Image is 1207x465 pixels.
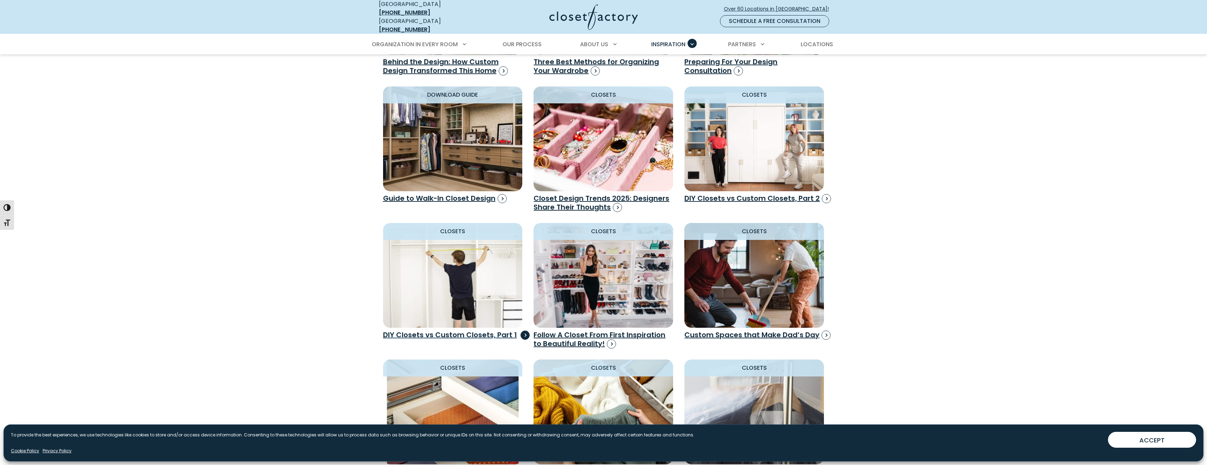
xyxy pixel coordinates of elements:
img: Man holding tape measure up to closet [376,218,530,333]
h3: DIY Closets vs Custom Closets, Part 2 [684,194,824,203]
a: Over 60 Locations in [GEOGRAPHIC_DATA]! [723,3,835,15]
a: Cookie Policy [11,448,39,454]
button: ACCEPT [1108,432,1196,448]
h4: Closets [383,223,523,240]
img: Closet Factory Logo [549,4,638,30]
h4: Closets [684,86,824,103]
span: Our Process [503,40,542,48]
h3: Three Best Methods for Organizing Your Wardrobe [534,58,673,75]
nav: Primary Menu [367,35,840,54]
h4: Closets [534,86,673,103]
h4: Closets [534,360,673,376]
h4: download guide [383,86,523,103]
h3: Guide to Walk-In Closet Design [383,194,523,203]
a: [PHONE_NUMBER] [379,25,430,34]
h3: Custom Spaces that Make Dad’s Day [684,331,824,339]
h4: Closets [684,360,824,376]
a: Closets The Go 2 Girls stand next to their wallbed DIY Closets vs Custom Closets, Part 2 [684,86,824,203]
h3: Follow A Closet From First Inspiration to Beautiful Reality! [534,331,673,348]
span: Organization in Every Room [372,40,458,48]
img: Woman in her new closet [534,223,673,328]
img: Some ties stored in drawers [383,360,523,464]
span: About Us [580,40,608,48]
img: The Go 2 Girls stand next to their wallbed [684,86,824,191]
a: Closets Man holding tape measure up to closet DIY Closets vs Custom Closets, Part 1 [383,223,523,339]
img: Custom closet jewelry drawer [534,86,673,191]
a: Closets Custom closet jewelry drawer Closet Design Trends 2025: Designers Share Their Thoughts [534,86,673,212]
h3: DIY Closets vs Custom Closets, Part 1 [383,331,523,339]
span: Partners [728,40,756,48]
span: Inspiration [651,40,685,48]
a: [PHONE_NUMBER] [379,8,430,17]
div: [GEOGRAPHIC_DATA] [379,17,481,34]
a: Privacy Policy [43,448,72,454]
h3: Preparing For Your Design Consultation [684,58,824,75]
span: Over 60 Locations in [GEOGRAPHIC_DATA]! [724,5,835,13]
a: download guide Design Guide Featured Image Guide to Walk-In Closet Design [383,86,523,203]
a: Closets Dad cleaning with kid Custom Spaces that Make Dad’s Day [684,223,824,339]
a: Closets Woman in her new closet Follow A Closet From First Inspiration to Beautiful Reality! [534,223,673,348]
h3: Behind the Design: How Custom Design Transformed This Home [383,58,523,75]
img: Design Guide Featured Image [383,86,523,191]
img: Clothing on hanger [684,360,824,464]
span: Locations [801,40,833,48]
h4: Closets [383,360,523,376]
h3: Closet Design Trends 2025: Designers Share Their Thoughts [534,194,673,212]
img: Seasonal clothing organization storage [534,360,673,464]
h4: Closets [534,223,673,240]
h4: Closets [684,223,824,240]
p: To provide the best experiences, we use technologies like cookies to store and/or access device i... [11,432,694,438]
img: Dad cleaning with kid [684,223,824,328]
a: Schedule a Free Consultation [720,15,829,27]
